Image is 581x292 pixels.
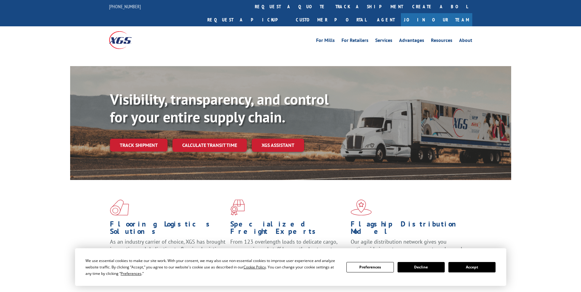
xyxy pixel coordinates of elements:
a: For Retailers [341,38,368,45]
span: Preferences [121,271,141,276]
a: Customer Portal [291,13,371,26]
img: xgs-icon-flagship-distribution-model-red [351,200,372,215]
a: Resources [431,38,452,45]
button: Accept [448,262,496,272]
a: XGS ASSISTANT [252,139,304,152]
a: [PHONE_NUMBER] [109,3,141,9]
a: For Mills [316,38,335,45]
a: Request a pickup [203,13,291,26]
b: Visibility, transparency, and control for your entire supply chain. [110,90,329,126]
h1: Specialized Freight Experts [230,220,346,238]
a: Track shipment [110,139,168,152]
img: xgs-icon-total-supply-chain-intelligence-red [110,200,129,215]
a: Services [375,38,392,45]
h1: Flooring Logistics Solutions [110,220,226,238]
div: We use essential cookies to make our site work. With your consent, we may also use non-essential ... [85,257,339,277]
a: Agent [371,13,401,26]
button: Preferences [346,262,394,272]
button: Decline [398,262,445,272]
div: Cookie Consent Prompt [75,248,506,286]
a: About [459,38,472,45]
span: Cookie Policy [243,264,266,270]
p: From 123 overlength loads to delicate cargo, our experienced staff knows the best way to move you... [230,238,346,265]
img: xgs-icon-focused-on-flooring-red [230,200,245,215]
a: Calculate transit time [172,139,247,152]
a: Advantages [399,38,424,45]
span: Our agile distribution network gives you nationwide inventory management on demand. [351,238,463,253]
a: Join Our Team [401,13,472,26]
span: As an industry carrier of choice, XGS has brought innovation and dedication to flooring logistics... [110,238,225,260]
h1: Flagship Distribution Model [351,220,466,238]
